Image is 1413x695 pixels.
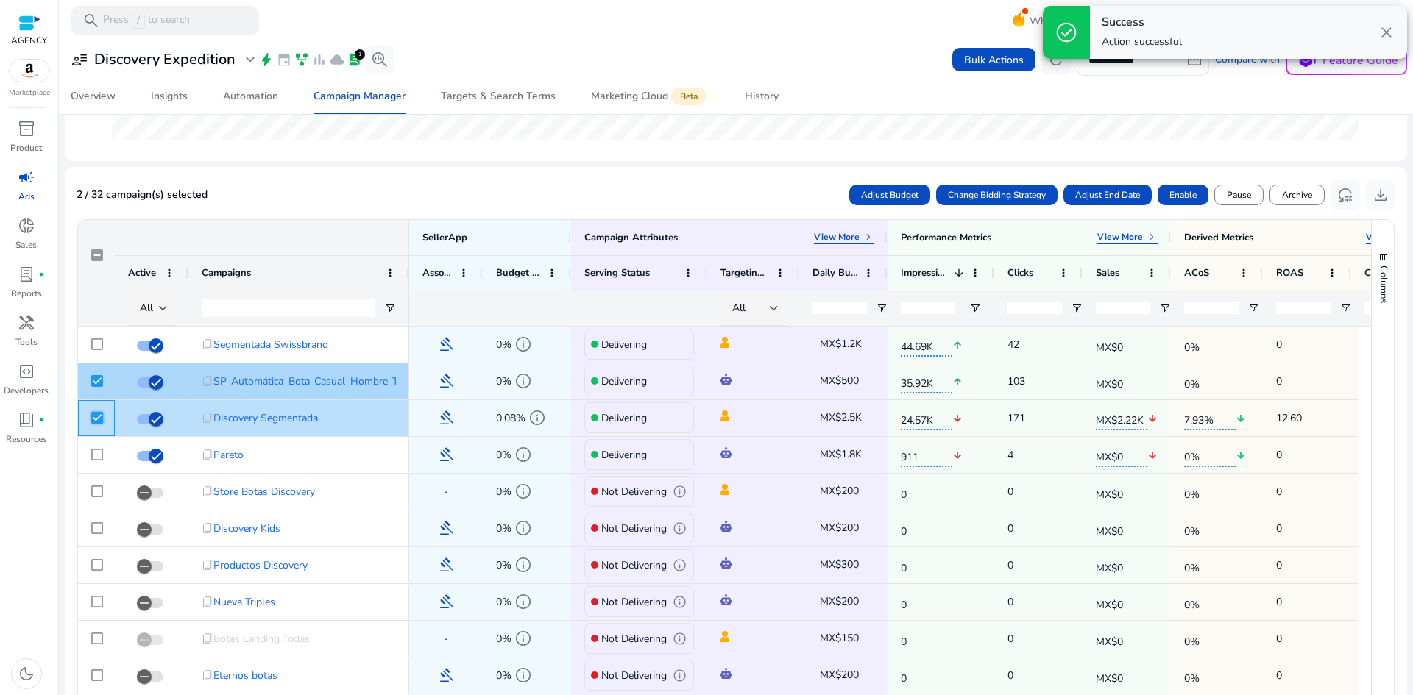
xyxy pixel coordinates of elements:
[901,627,952,650] span: 0
[10,60,49,82] img: amazon.svg
[673,521,687,535] span: info
[202,596,213,607] span: content_copy
[861,188,918,202] span: Adjust Budget
[422,231,467,244] span: SellerApp
[820,374,859,388] span: MX$500
[259,52,274,67] span: bolt
[1007,513,1013,543] p: 0
[901,266,949,279] span: Impressions
[213,403,318,433] span: Discovery Segmentada
[496,403,525,433] span: 0.08%
[673,558,687,572] span: info
[901,368,952,393] span: 35.92K
[18,265,35,283] span: lab_profile
[871,554,890,576] mat-icon: edit
[38,271,44,277] span: fiber_manual_record
[1007,624,1013,654] p: 0
[673,669,687,682] span: info
[9,88,50,99] p: Marketplace
[514,519,532,537] span: info
[1096,553,1147,577] span: MX$0
[812,266,858,279] span: Daily Budget
[1214,185,1264,205] button: Pause
[213,440,244,470] span: Pareto
[514,482,532,500] span: info
[94,51,235,68] h3: Discovery Expedition
[584,266,650,279] span: Serving Status
[901,553,952,577] span: 0
[1331,180,1360,210] button: reset_settings
[849,185,930,205] button: Adjust Budget
[871,333,890,355] mat-icon: edit
[18,665,35,682] span: dark_mode
[584,231,678,244] div: Campaign Attributes
[514,335,532,353] span: info
[18,314,35,332] span: handyman
[128,266,156,279] span: Active
[1276,440,1282,470] p: 0
[871,370,890,392] mat-icon: edit
[1102,15,1182,29] h4: Success
[437,556,455,574] span: gavel
[1184,231,1253,244] div: Derived Metrics
[514,372,532,390] span: info
[871,627,890,649] mat-icon: edit
[15,335,38,349] p: Tools
[901,590,952,613] span: 0
[422,266,453,279] span: Associated Rules
[441,91,556,101] div: Targets & Search Terms
[901,231,991,244] div: Performance Metrics
[496,513,511,543] span: 0%
[601,403,647,433] p: Delivering
[437,519,455,537] span: gavel
[820,521,859,535] span: MX$200
[437,446,455,463] span: gavel
[202,485,213,497] span: content_copy
[1269,185,1325,205] button: Archive
[1184,663,1236,687] span: 0%
[202,522,213,534] span: content_copy
[871,517,890,539] mat-icon: edit
[18,190,35,203] p: Ads
[1147,404,1158,434] mat-icon: arrow_downward
[1336,186,1354,204] span: reset_settings
[952,441,963,471] mat-icon: arrow_downward
[1366,231,1412,243] p: View More
[1372,186,1389,204] span: download
[1047,51,1065,68] span: refresh
[213,513,280,543] span: Discovery Kids
[294,52,309,67] span: family_history
[871,480,890,502] mat-icon: edit
[71,51,88,68] span: user_attributes
[355,49,365,60] div: 1
[38,417,44,423] span: fiber_manual_record
[140,301,153,315] span: All
[1184,405,1236,430] span: 7.93%
[496,660,511,691] span: 0%
[496,329,511,360] span: 0%
[1102,35,1182,49] p: Action successful
[1097,231,1143,243] p: View More
[871,443,890,466] mat-icon: edit
[437,409,455,427] span: gavel
[671,88,706,105] span: Beta
[1295,49,1317,71] span: school
[514,593,532,610] span: info
[1276,477,1282,507] p: 0
[601,660,667,691] p: Not Delivering
[496,550,511,580] span: 0%
[347,52,362,67] span: lab_profile
[1096,405,1147,430] span: MX$2.22K
[437,372,455,390] span: gavel
[437,335,455,353] span: gavel
[202,449,213,460] span: content_copy
[1007,403,1025,433] p: 171
[952,404,963,434] mat-icon: arrow_downward
[952,330,963,360] mat-icon: arrow_upward
[673,632,687,646] span: info
[11,287,42,300] p: Reports
[814,231,860,243] p: View More
[1276,329,1282,360] p: 0
[601,329,647,360] p: Delivering
[82,12,100,29] span: search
